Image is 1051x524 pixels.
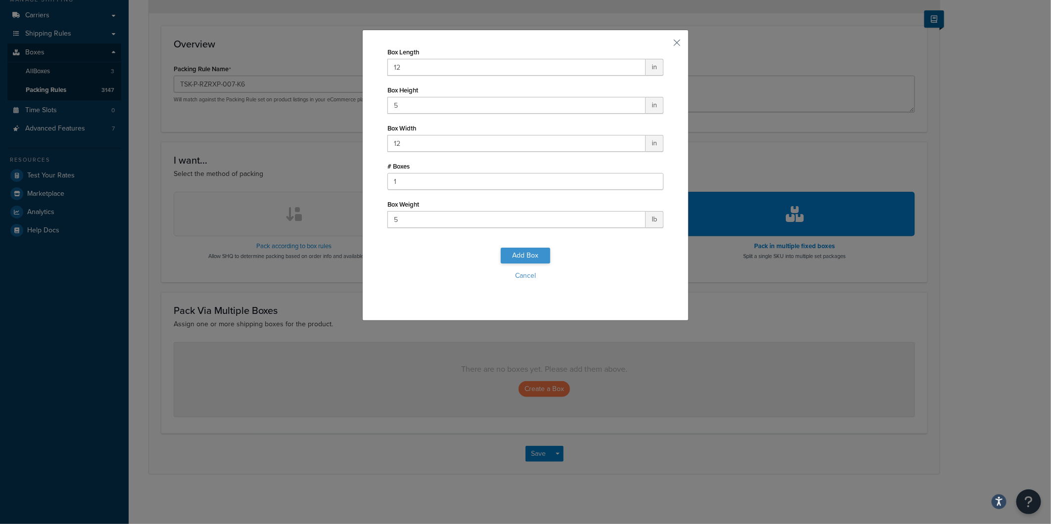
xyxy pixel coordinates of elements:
label: Box Length [387,48,419,56]
label: # Boxes [387,163,410,170]
span: lb [646,211,664,228]
span: in [646,59,664,76]
span: in [646,97,664,114]
span: in [646,135,664,152]
button: Cancel [387,268,664,283]
button: Add Box [501,248,550,263]
label: Box Weight [387,201,419,208]
label: Box Width [387,125,416,132]
label: Box Height [387,87,418,94]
